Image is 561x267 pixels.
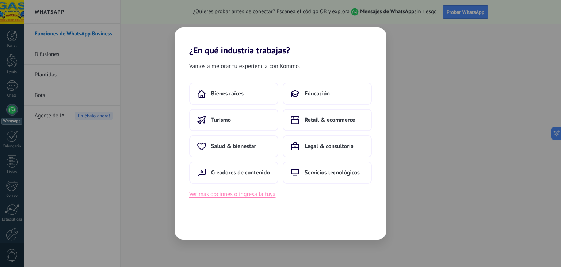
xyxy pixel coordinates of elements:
[305,143,354,150] span: Legal & consultoría
[283,162,372,184] button: Servicios tecnológicos
[211,143,256,150] span: Salud & bienestar
[175,27,386,56] h2: ¿En qué industria trabajas?
[305,169,360,176] span: Servicios tecnológicos
[189,83,278,105] button: Bienes raíces
[211,116,231,124] span: Turismo
[305,90,330,97] span: Educación
[211,169,270,176] span: Creadores de contenido
[305,116,355,124] span: Retail & ecommerce
[283,109,372,131] button: Retail & ecommerce
[283,83,372,105] button: Educación
[189,189,275,199] button: Ver más opciones o ingresa la tuya
[211,90,244,97] span: Bienes raíces
[189,61,300,71] span: Vamos a mejorar tu experiencia con Kommo.
[283,135,372,157] button: Legal & consultoría
[189,109,278,131] button: Turismo
[189,162,278,184] button: Creadores de contenido
[189,135,278,157] button: Salud & bienestar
